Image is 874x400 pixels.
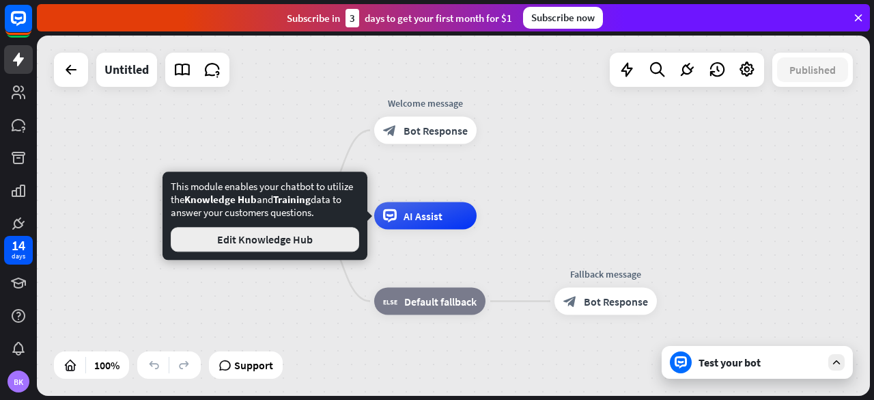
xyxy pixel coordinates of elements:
[563,295,577,308] i: block_bot_response
[383,295,397,308] i: block_fallback
[8,371,29,392] div: BK
[523,7,603,29] div: Subscribe now
[104,53,149,87] div: Untitled
[364,96,487,110] div: Welcome message
[404,124,468,137] span: Bot Response
[4,236,33,265] a: 14 days
[234,354,273,376] span: Support
[777,57,848,82] button: Published
[699,356,821,369] div: Test your bot
[346,9,359,27] div: 3
[90,354,124,376] div: 100%
[287,9,512,27] div: Subscribe in days to get your first month for $1
[383,124,397,137] i: block_bot_response
[11,5,52,46] button: Open LiveChat chat widget
[584,295,648,308] span: Bot Response
[12,252,25,261] div: days
[404,295,477,308] span: Default fallback
[544,267,667,281] div: Fallback message
[273,193,311,206] span: Training
[404,209,442,223] span: AI Assist
[171,180,359,252] div: This module enables your chatbot to utilize the and data to answer your customers questions.
[184,193,257,206] span: Knowledge Hub
[171,227,359,252] button: Edit Knowledge Hub
[12,239,25,252] div: 14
